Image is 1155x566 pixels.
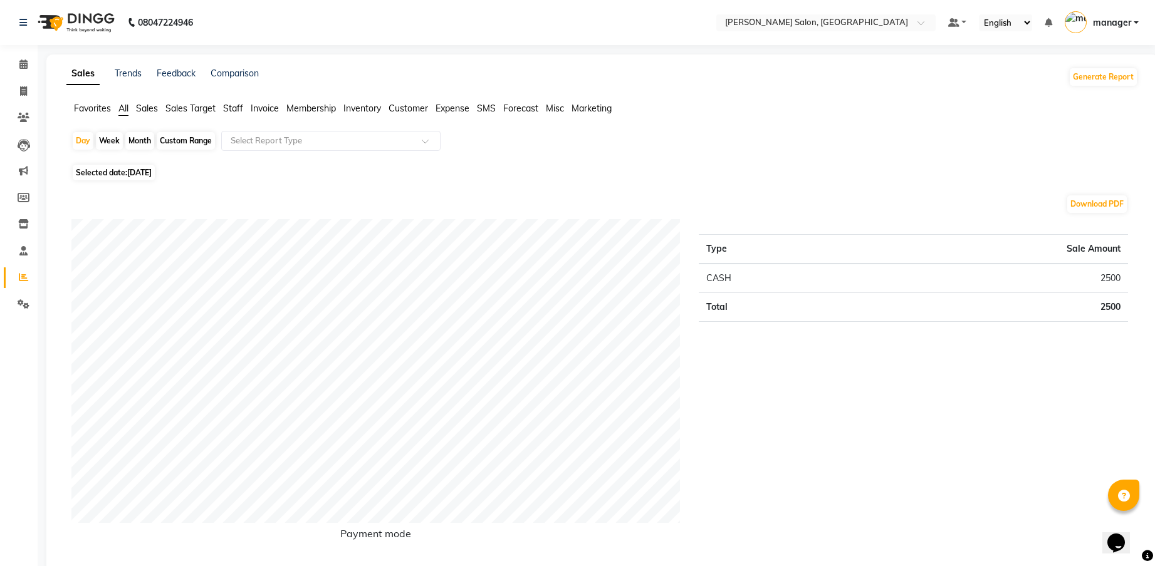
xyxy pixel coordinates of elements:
[343,103,381,114] span: Inventory
[157,132,215,150] div: Custom Range
[136,103,158,114] span: Sales
[73,165,155,180] span: Selected date:
[699,235,857,264] th: Type
[389,103,428,114] span: Customer
[32,5,118,40] img: logo
[1070,68,1137,86] button: Generate Report
[572,103,612,114] span: Marketing
[71,528,680,545] h6: Payment mode
[286,103,336,114] span: Membership
[115,68,142,79] a: Trends
[165,103,216,114] span: Sales Target
[436,103,469,114] span: Expense
[857,235,1128,264] th: Sale Amount
[73,132,93,150] div: Day
[157,68,196,79] a: Feedback
[1067,195,1127,213] button: Download PDF
[699,264,857,293] td: CASH
[857,264,1128,293] td: 2500
[211,68,259,79] a: Comparison
[546,103,564,114] span: Misc
[74,103,111,114] span: Favorites
[857,293,1128,322] td: 2500
[96,132,123,150] div: Week
[699,293,857,322] td: Total
[127,168,152,177] span: [DATE]
[1093,16,1131,29] span: manager
[1102,516,1142,553] iframe: chat widget
[118,103,128,114] span: All
[125,132,154,150] div: Month
[503,103,538,114] span: Forecast
[138,5,193,40] b: 08047224946
[1065,11,1087,33] img: manager
[251,103,279,114] span: Invoice
[66,63,100,85] a: Sales
[223,103,243,114] span: Staff
[477,103,496,114] span: SMS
